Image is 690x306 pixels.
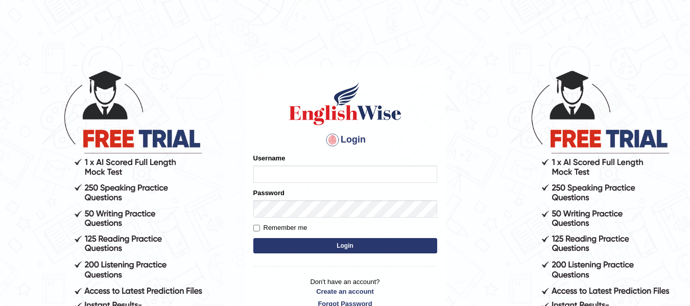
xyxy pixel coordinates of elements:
label: Remember me [253,223,307,233]
button: Login [253,238,437,253]
input: Remember me [253,225,260,231]
h4: Login [253,132,437,148]
img: Logo of English Wise sign in for intelligent practice with AI [287,81,403,127]
label: Password [253,188,284,198]
a: Create an account [253,287,437,296]
label: Username [253,153,285,163]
